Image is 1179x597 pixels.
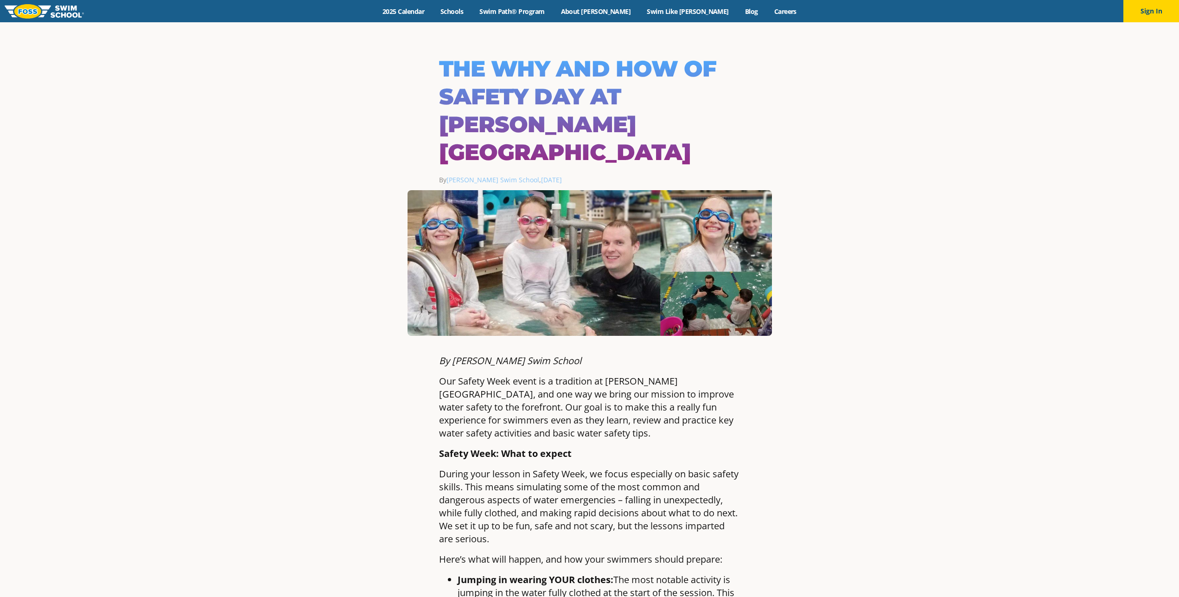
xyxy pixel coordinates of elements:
em: By [PERSON_NAME] Swim School [439,354,581,367]
a: About [PERSON_NAME] [553,7,639,16]
a: [DATE] [541,175,562,184]
p: During your lesson in Safety Week, we focus especially on basic safety skills. This means simulat... [439,468,740,546]
strong: Jumping in wearing YOUR clothes: [458,573,613,586]
span: By [439,175,539,184]
a: 2025 Calendar [375,7,433,16]
a: Careers [766,7,804,16]
a: Blog [737,7,766,16]
a: Schools [433,7,472,16]
a: Swim Like [PERSON_NAME] [639,7,737,16]
h1: The Why and How of Safety Day at [PERSON_NAME][GEOGRAPHIC_DATA] [439,55,740,166]
p: Our Safety Week event is a tradition at [PERSON_NAME][GEOGRAPHIC_DATA], and one way we bring our ... [439,375,740,440]
a: [PERSON_NAME] Swim School [446,175,539,184]
span: , [539,175,562,184]
p: Here’s what will happen, and how your swimmers should prepare: [439,553,740,566]
strong: Safety Week: What to expect [439,447,572,460]
img: FOSS Swim School Logo [5,4,84,19]
a: Swim Path® Program [472,7,553,16]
